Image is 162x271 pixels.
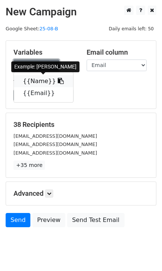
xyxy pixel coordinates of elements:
[6,6,156,18] h2: New Campaign
[13,161,45,170] a: +35 more
[32,213,65,227] a: Preview
[6,26,58,31] small: Google Sheet:
[6,213,30,227] a: Send
[106,25,156,33] span: Daily emails left: 50
[13,150,97,156] small: [EMAIL_ADDRESS][DOMAIN_NAME]
[14,75,73,87] a: {{Name}}
[39,26,58,31] a: 25-08-B
[11,61,79,72] div: Example: [PERSON_NAME]
[13,121,148,129] h5: 38 Recipients
[87,48,148,57] h5: Email column
[13,133,97,139] small: [EMAIL_ADDRESS][DOMAIN_NAME]
[14,87,73,99] a: {{Email}}
[106,26,156,31] a: Daily emails left: 50
[13,141,97,147] small: [EMAIL_ADDRESS][DOMAIN_NAME]
[13,189,148,198] h5: Advanced
[67,213,124,227] a: Send Test Email
[13,48,75,57] h5: Variables
[124,235,162,271] iframe: Chat Widget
